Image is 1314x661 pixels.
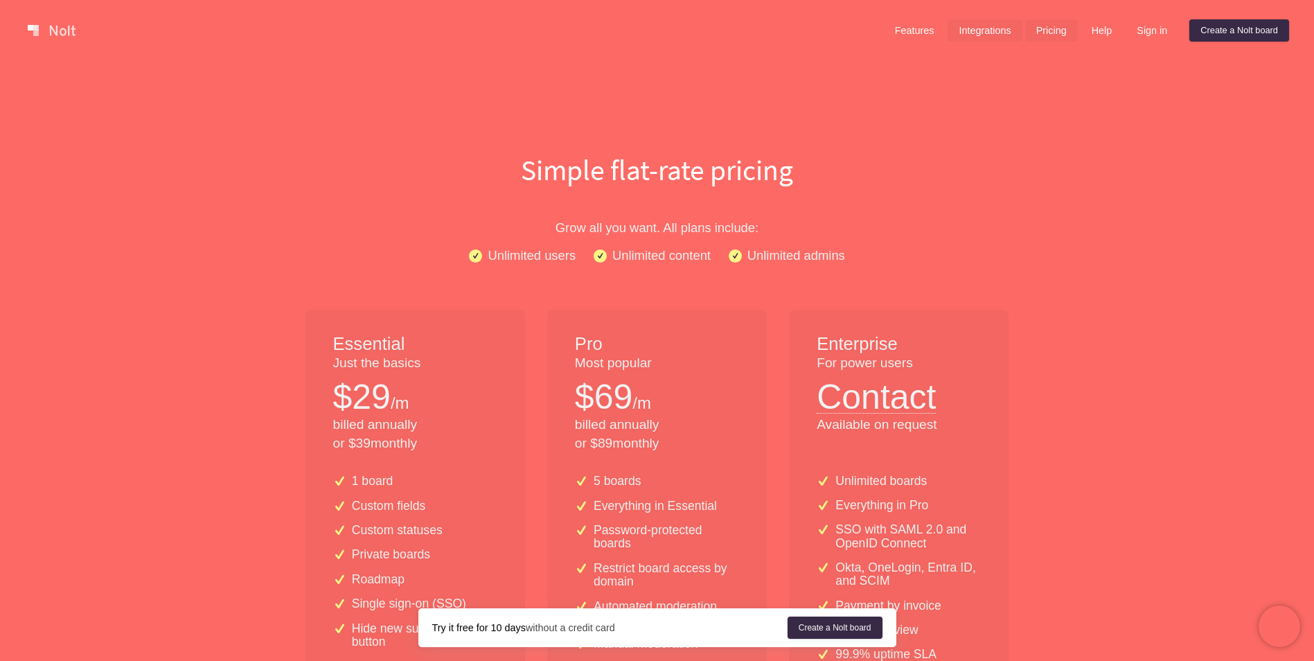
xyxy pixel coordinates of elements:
p: billed annually or $ 89 monthly [575,416,739,453]
p: 1 board [352,475,393,488]
p: Payment by invoice [835,599,941,612]
button: Contact [817,373,936,414]
a: Help [1081,19,1124,42]
p: 99.9% uptime SLA [835,648,936,661]
p: Restrict board access by domain [594,562,739,589]
p: $ 69 [575,373,632,421]
p: Unlimited admins [747,245,845,265]
p: Everything in Pro [835,499,928,512]
h1: Simple flat-rate pricing [214,150,1101,190]
p: Single sign-on (SSO) [352,597,466,610]
a: Create a Nolt board [788,617,882,639]
p: Most popular [575,354,739,373]
p: billed annually or $ 39 monthly [333,416,497,453]
p: Just the basics [333,354,497,373]
h1: Essential [333,332,497,357]
iframe: Chatra live chat [1259,606,1300,647]
h1: Pro [575,332,739,357]
p: $ 29 [333,373,391,421]
p: Custom statuses [352,524,443,537]
p: /m [632,391,651,415]
p: 5 boards [594,475,641,488]
p: Roadmap [352,573,405,586]
p: SSO with SAML 2.0 and OpenID Connect [835,523,981,550]
p: For power users [817,354,981,373]
p: /m [391,391,409,415]
p: Private boards [352,548,430,561]
strong: Try it free for 10 days [432,622,526,633]
p: Available on request [817,416,981,434]
a: Create a Nolt board [1189,19,1289,42]
h1: Enterprise [817,332,981,357]
p: Automated moderation and profanity filters [594,600,739,627]
a: Integrations [948,19,1022,42]
p: Unlimited boards [835,475,927,488]
p: Okta, OneLogin, Entra ID, and SCIM [835,561,981,588]
p: Custom fields [352,500,426,513]
p: Unlimited content [612,245,711,265]
p: Password-protected boards [594,524,739,551]
a: Features [884,19,945,42]
p: Unlimited users [488,245,576,265]
p: Everything in Essential [594,500,717,513]
a: Pricing [1025,19,1078,42]
div: without a credit card [432,621,788,635]
a: Sign in [1126,19,1178,42]
p: Grow all you want. All plans include: [214,218,1101,238]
